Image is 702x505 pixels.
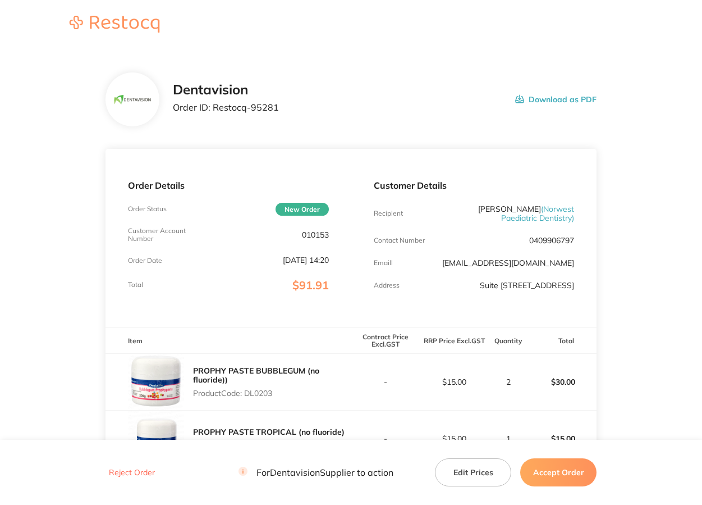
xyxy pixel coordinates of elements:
p: - [352,434,420,443]
a: PROPHY PASTE BUBBLEGUM (no fluoride)) [193,366,319,385]
img: Restocq logo [58,16,171,33]
img: YzN1enh5YQ [128,411,184,467]
p: Suite [STREET_ADDRESS] [480,281,574,290]
p: Total [128,281,143,289]
p: Emaill [374,259,393,267]
p: $15.00 [420,377,488,386]
span: ( Norwest Paediatric Dentistry ) [501,204,574,223]
p: Order Status [128,205,167,213]
p: $30.00 [529,368,597,395]
p: $15.00 [420,434,488,443]
h2: Dentavision [173,82,279,98]
button: Accept Order [520,458,597,486]
p: Address [374,281,400,289]
button: Download as PDF [515,82,597,117]
th: RRP Price Excl. GST [420,327,489,354]
p: Contact Number [374,236,425,244]
p: Product Code: DL0203 [193,389,351,398]
th: Quantity [489,327,528,354]
p: [PERSON_NAME] [441,204,575,222]
span: New Order [276,203,329,216]
p: 0409906797 [529,236,574,245]
th: Contract Price Excl. GST [351,327,420,354]
p: Order Date [128,257,162,265]
button: Edit Prices [435,458,511,486]
p: Customer Account Number [128,227,195,243]
a: PROPHY PASTE TROPICAL (no fluoride) [193,427,345,437]
span: $91.91 [292,278,329,292]
p: Recipient [374,210,403,217]
p: 2 [489,377,527,386]
p: Order Details [128,180,329,190]
a: Restocq logo [58,16,171,34]
p: [DATE] 14:20 [283,256,329,265]
img: NTc3Mmg4eA [114,95,150,104]
p: 010153 [302,230,329,239]
a: [EMAIL_ADDRESS][DOMAIN_NAME] [442,258,574,268]
p: $15.00 [529,425,597,452]
p: For Dentavision Supplier to action [238,467,393,478]
p: Customer Details [374,180,575,190]
p: 1 [489,434,527,443]
th: Total [528,327,597,354]
p: Order ID: Restocq- 95281 [173,102,279,112]
th: Item [105,327,351,354]
button: Reject Order [105,468,158,478]
img: eHNuNm40Mw [128,354,184,410]
p: - [352,377,420,386]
